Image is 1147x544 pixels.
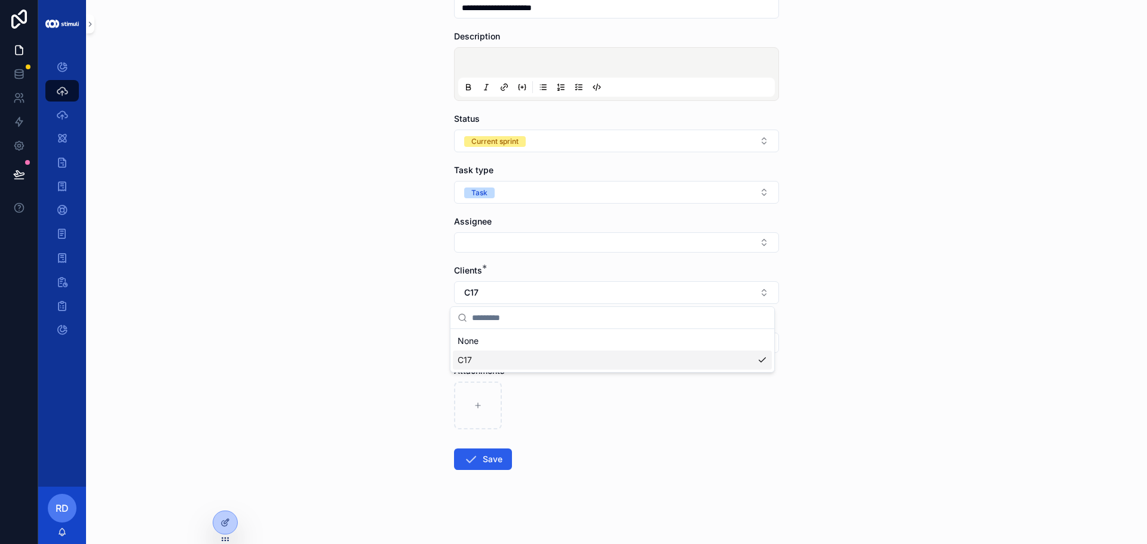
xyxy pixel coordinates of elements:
[454,181,779,204] button: Select Button
[453,331,772,351] div: None
[454,216,492,226] span: Assignee
[454,113,480,124] span: Status
[471,136,519,147] div: Current sprint
[45,20,79,27] img: App logo
[56,501,69,515] span: RD
[454,281,779,304] button: Select Button
[38,48,86,356] div: scrollable content
[454,165,493,175] span: Task type
[454,130,779,152] button: Select Button
[454,265,482,275] span: Clients
[454,31,500,41] span: Description
[458,354,472,366] span: C17
[464,287,479,299] span: C17
[454,232,779,253] button: Select Button
[471,188,487,198] div: Task
[454,448,512,470] button: Save
[450,329,774,372] div: Suggestions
